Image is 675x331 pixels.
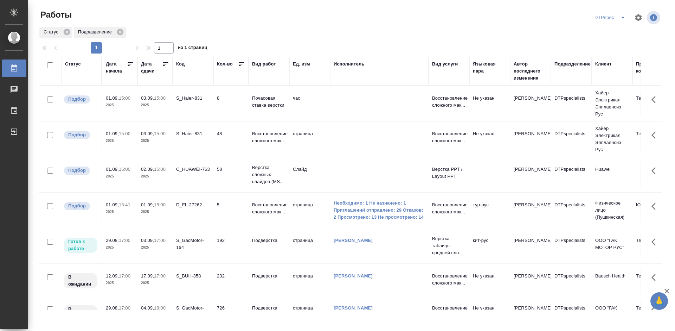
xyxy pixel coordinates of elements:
div: Языковая пара [473,61,507,75]
p: Подбор [68,96,86,103]
p: 15:00 [119,167,130,172]
p: 29.08, [106,305,119,311]
button: 🙏 [650,292,668,310]
p: 17:00 [119,305,130,311]
div: Статус [65,61,81,68]
td: Технический [632,269,673,294]
p: 03.09, [141,238,154,243]
p: 03.09, [141,95,154,101]
td: кит-рус [469,233,510,258]
p: Подразделение [78,29,114,36]
td: DTPspecialists [551,269,592,294]
td: Технический [632,233,673,258]
div: Дата начала [106,61,127,75]
a: [PERSON_NAME] [334,238,373,243]
td: страница [289,127,330,151]
td: Не указан [469,301,510,326]
p: Bausch Health [595,273,629,280]
p: 17:00 [154,238,166,243]
td: [PERSON_NAME] [510,269,551,294]
div: Подразделение [74,27,126,38]
div: Автор последнего изменения [514,61,547,82]
button: Здесь прячутся важные кнопки [647,127,664,144]
span: Настроить таблицу [630,9,647,26]
td: Не указан [469,127,510,151]
div: S_GacMotor-154 [176,305,210,319]
p: 17:00 [119,273,130,279]
div: Исполнитель может приступить к работе [63,237,98,254]
td: DTPspecialists [551,162,592,187]
p: Восстановление сложного мак... [432,95,466,109]
td: час [289,91,330,116]
p: Хайер Электрикал Эпплаенсиз Рус [595,125,629,153]
a: [PERSON_NAME] [334,305,373,311]
td: 8 [213,91,249,116]
td: 48 [213,127,249,151]
p: 2025 [141,102,169,109]
button: Здесь прячутся важные кнопки [647,269,664,286]
td: Технический [632,91,673,116]
div: Вид услуги [432,61,458,68]
p: Верстка сложных слайдов (MS... [252,164,286,185]
p: 15:00 [119,95,130,101]
td: [PERSON_NAME] [510,198,551,223]
p: Huawei [595,166,629,173]
div: S_BUH-358 [176,273,210,280]
p: 17.09, [141,273,154,279]
div: Можно подбирать исполнителей [63,95,98,104]
div: Проектная команда [636,61,670,75]
p: Подбор [68,167,86,174]
div: Статус [39,27,72,38]
p: 01.09, [106,95,119,101]
button: Здесь прячутся важные кнопки [647,233,664,250]
p: 01.09, [106,131,119,136]
p: 2025 [106,280,134,287]
p: 2025 [106,173,134,180]
td: [PERSON_NAME] [510,91,551,116]
p: 04.09, [141,305,154,311]
p: В ожидании [68,306,93,320]
td: 58 [213,162,249,187]
p: 02.09, [141,167,154,172]
p: Восстановление сложного мак... [432,305,466,319]
p: 2025 [141,173,169,180]
p: 2025 [106,208,134,216]
td: [PERSON_NAME] [510,301,551,326]
td: 5 [213,198,249,223]
td: Юридический [632,198,673,223]
p: 01.09, [106,202,119,207]
p: 15:00 [119,131,130,136]
td: DTPspecialists [551,301,592,326]
p: Подбор [68,131,86,138]
span: Посмотреть информацию [647,11,662,24]
div: C_HUAWEI-763 [176,166,210,173]
td: DTPspecialists [551,127,592,151]
p: Восстановление сложного мак... [432,130,466,144]
p: ООО "ГАК МОТОР РУС" [595,305,629,319]
p: ООО "ГАК МОТОР РУС" [595,237,629,251]
p: 2025 [106,102,134,109]
p: 2025 [141,280,169,287]
p: 01.09, [106,167,119,172]
p: 17:00 [154,273,166,279]
p: В ожидании [68,274,93,288]
div: Можно подбирать исполнителей [63,130,98,140]
td: Слайд [289,162,330,187]
td: тур-рус [469,198,510,223]
td: DTPspecialists [551,233,592,258]
p: Восстановление сложного мак... [432,201,466,216]
p: Подверстка [252,273,286,280]
div: S_Haier-831 [176,130,210,137]
a: [PERSON_NAME] [334,273,373,279]
p: 03.09, [141,131,154,136]
span: Работы [39,9,72,20]
td: [PERSON_NAME] [510,127,551,151]
p: 18:00 [154,305,166,311]
p: 17:00 [119,238,130,243]
p: 13:41 [119,202,130,207]
p: 12.09, [106,273,119,279]
p: Почасовая ставка верстки [252,95,286,109]
p: Восстановление сложного мак... [432,273,466,287]
div: Ед. изм [293,61,310,68]
div: Исполнитель [334,61,365,68]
